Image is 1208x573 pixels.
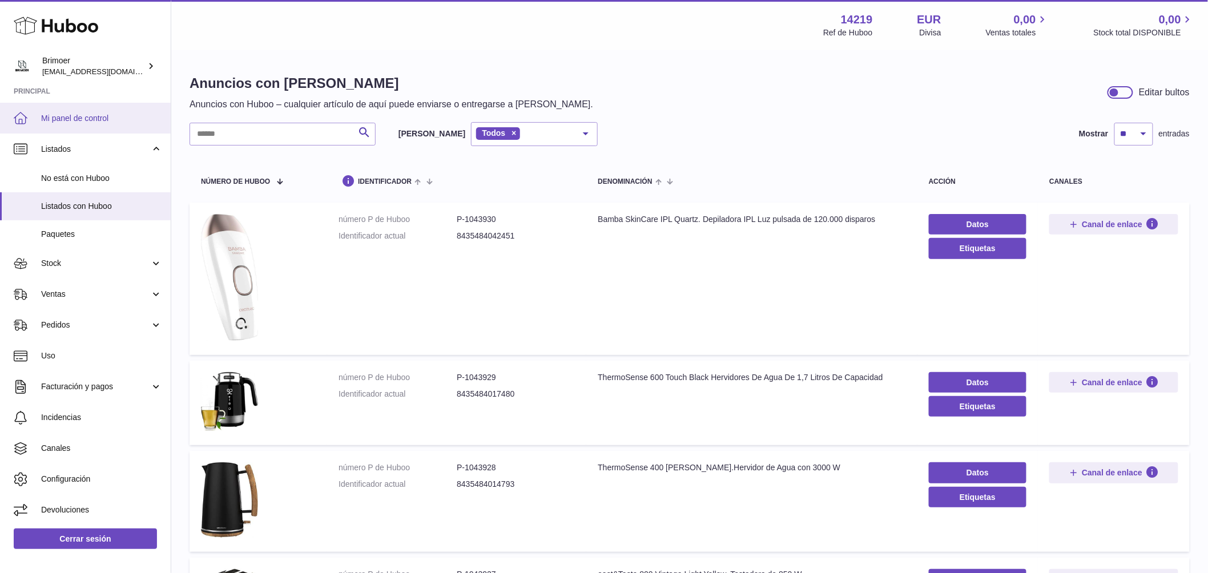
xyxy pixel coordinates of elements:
[1049,372,1178,393] button: Canal de enlace
[42,55,145,77] div: Brimoer
[598,372,906,383] div: ThermoSense 600 Touch Black Hervidores De Agua De 1,7 Litros De Capacidad
[986,12,1049,38] a: 0,00 Ventas totales
[339,462,457,473] dt: número P de Huboo
[41,320,150,330] span: Pedidos
[457,231,575,241] dd: 8435484042451
[41,144,150,155] span: Listados
[41,381,150,392] span: Facturación y pagos
[1094,27,1194,38] span: Stock total DISPONIBLE
[358,178,412,185] span: identificador
[41,113,162,124] span: Mi panel de control
[1139,86,1190,99] div: Editar bultos
[190,74,593,92] h1: Anuncios con [PERSON_NAME]
[1082,219,1142,229] span: Canal de enlace
[1094,12,1194,38] a: 0,00 Stock total DISPONIBLE
[41,201,162,212] span: Listados con Huboo
[1014,12,1036,27] span: 0,00
[41,505,162,515] span: Devoluciones
[598,214,906,225] div: Bamba SkinCare IPL Quartz. Depiladora IPL Luz pulsada de 120.000 disparos
[986,27,1049,38] span: Ventas totales
[201,214,258,341] img: Bamba SkinCare IPL Quartz. Depiladora IPL Luz pulsada de 120.000 disparos
[598,462,906,473] div: ThermoSense 400 [PERSON_NAME].Hervidor de Agua con 3000 W
[457,389,575,400] dd: 8435484017480
[457,214,575,225] dd: P-1043930
[929,214,1026,235] a: Datos
[201,462,258,538] img: ThermoSense 400 Black Woody.Hervidor de Agua con 3000 W
[929,396,1026,417] button: Etiquetas
[457,462,575,473] dd: P-1043928
[598,178,652,185] span: denominación
[41,289,150,300] span: Ventas
[841,12,873,27] strong: 14219
[1049,214,1178,235] button: Canal de enlace
[190,98,593,111] p: Anuncios con Huboo – cualquier artículo de aquí puede enviarse o entregarse a [PERSON_NAME].
[917,12,941,27] strong: EUR
[41,443,162,454] span: Canales
[1049,462,1178,483] button: Canal de enlace
[823,27,872,38] div: Ref de Huboo
[457,479,575,490] dd: 8435484014793
[42,67,168,76] span: [EMAIL_ADDRESS][DOMAIN_NAME]
[41,229,162,240] span: Paquetes
[14,58,31,75] img: oroses@renuevo.es
[1159,128,1190,139] span: entradas
[929,178,1026,185] div: acción
[929,487,1026,507] button: Etiquetas
[1079,128,1108,139] label: Mostrar
[41,258,150,269] span: Stock
[929,238,1026,259] button: Etiquetas
[41,474,162,485] span: Configuración
[1082,377,1142,388] span: Canal de enlace
[482,128,505,138] span: Todos
[920,27,941,38] div: Divisa
[1049,178,1178,185] div: canales
[41,173,162,184] span: No está con Huboo
[929,372,1026,393] a: Datos
[41,350,162,361] span: Uso
[457,372,575,383] dd: P-1043929
[929,462,1026,483] a: Datos
[339,214,457,225] dt: número P de Huboo
[339,479,457,490] dt: Identificador actual
[339,372,457,383] dt: número P de Huboo
[398,128,465,139] label: [PERSON_NAME]
[1082,467,1142,478] span: Canal de enlace
[41,412,162,423] span: Incidencias
[14,528,157,549] a: Cerrar sesión
[201,178,270,185] span: número de Huboo
[1159,12,1181,27] span: 0,00
[339,231,457,241] dt: Identificador actual
[339,389,457,400] dt: Identificador actual
[201,372,258,431] img: ThermoSense 600 Touch Black Hervidores De Agua De 1,7 Litros De Capacidad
